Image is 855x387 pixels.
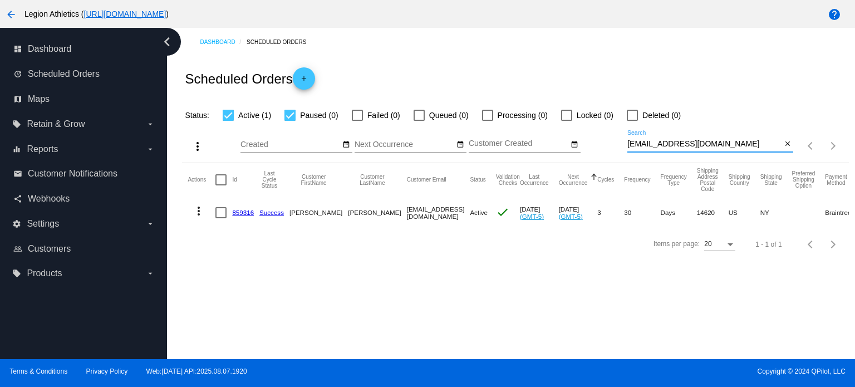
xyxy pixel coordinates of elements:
button: Change sorting for CustomerLastName [348,174,396,186]
span: Dashboard [28,44,71,54]
mat-icon: check [496,205,509,219]
div: Items per page: [653,240,700,248]
mat-cell: [EMAIL_ADDRESS][DOMAIN_NAME] [407,197,470,229]
button: Change sorting for ShippingState [760,174,782,186]
span: Processing (0) [498,109,548,122]
mat-select: Items per page: [704,241,735,248]
i: equalizer [12,145,21,154]
i: local_offer [12,120,21,129]
i: chevron_left [158,33,176,51]
a: update Scheduled Orders [13,65,155,83]
button: Change sorting for ShippingCountry [729,174,750,186]
i: people_outline [13,244,22,253]
mat-header-cell: Validation Checks [496,163,520,197]
span: Products [27,268,62,278]
span: Maps [28,94,50,104]
mat-cell: [PERSON_NAME] [348,197,406,229]
a: dashboard Dashboard [13,40,155,58]
input: Next Occurrence [355,140,455,149]
i: map [13,95,22,104]
a: Privacy Policy [86,368,128,375]
span: Retain & Grow [27,119,85,129]
span: Settings [27,219,59,229]
button: Change sorting for LastProcessingCycleId [259,170,279,189]
button: Change sorting for PaymentMethod.Type [825,174,847,186]
mat-icon: add [297,75,311,88]
a: Dashboard [200,33,247,51]
button: Change sorting for FrequencyType [661,174,687,186]
mat-cell: US [729,197,760,229]
mat-icon: date_range [456,140,464,149]
a: Scheduled Orders [247,33,316,51]
span: Locked (0) [577,109,613,122]
a: Web:[DATE] API:2025.08.07.1920 [146,368,247,375]
span: Customer Notifications [28,169,117,179]
button: Next page [822,233,844,256]
mat-icon: more_vert [191,140,204,153]
mat-cell: Days [661,197,697,229]
a: (GMT-5) [559,213,583,220]
mat-icon: close [784,140,792,149]
button: Change sorting for CustomerEmail [407,177,446,183]
button: Change sorting for NextOccurrenceUtc [559,174,588,186]
span: Scheduled Orders [28,69,100,79]
i: local_offer [12,269,21,278]
button: Change sorting for Status [470,177,485,183]
input: Customer Created [469,140,569,149]
button: Change sorting for CustomerFirstName [289,174,338,186]
mat-cell: 3 [597,197,624,229]
mat-cell: [PERSON_NAME] [289,197,348,229]
a: (GMT-5) [520,213,544,220]
a: [URL][DOMAIN_NAME] [84,9,166,18]
mat-icon: date_range [342,140,350,149]
div: 1 - 1 of 1 [755,241,782,248]
button: Change sorting for Frequency [624,177,650,183]
span: 20 [704,240,711,248]
input: Created [240,140,341,149]
mat-cell: 30 [624,197,660,229]
input: Search [627,140,782,149]
h2: Scheduled Orders [185,67,315,90]
mat-icon: date_range [571,140,578,149]
button: Previous page [800,135,822,157]
span: Reports [27,144,58,154]
span: Customers [28,244,71,254]
a: Success [259,209,284,216]
span: Webhooks [28,194,70,204]
a: 859316 [232,209,254,216]
button: Previous page [800,233,822,256]
span: Deleted (0) [642,109,681,122]
i: update [13,70,22,79]
span: Active (1) [238,109,271,122]
mat-icon: help [828,8,841,21]
button: Change sorting for Id [232,177,237,183]
span: Copyright © 2024 QPilot, LLC [437,368,846,375]
mat-cell: [DATE] [559,197,598,229]
button: Change sorting for Cycles [597,177,614,183]
i: arrow_drop_down [146,145,155,154]
a: share Webhooks [13,190,155,208]
a: email Customer Notifications [13,165,155,183]
mat-cell: 14620 [697,197,729,229]
mat-icon: more_vert [192,204,205,218]
i: settings [12,219,21,228]
i: arrow_drop_down [146,120,155,129]
i: email [13,169,22,178]
mat-cell: [DATE] [520,197,559,229]
button: Change sorting for LastOccurrenceUtc [520,174,549,186]
button: Clear [782,139,793,150]
i: arrow_drop_down [146,269,155,278]
span: Legion Athletics ( ) [24,9,169,18]
a: map Maps [13,90,155,108]
mat-header-cell: Actions [188,163,215,197]
button: Change sorting for ShippingPostcode [697,168,719,192]
button: Change sorting for PreferredShippingOption [792,170,815,189]
mat-cell: NY [760,197,792,229]
span: Queued (0) [429,109,469,122]
i: arrow_drop_down [146,219,155,228]
i: dashboard [13,45,22,53]
button: Next page [822,135,844,157]
a: Terms & Conditions [9,368,67,375]
mat-icon: arrow_back [4,8,18,21]
span: Failed (0) [367,109,400,122]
